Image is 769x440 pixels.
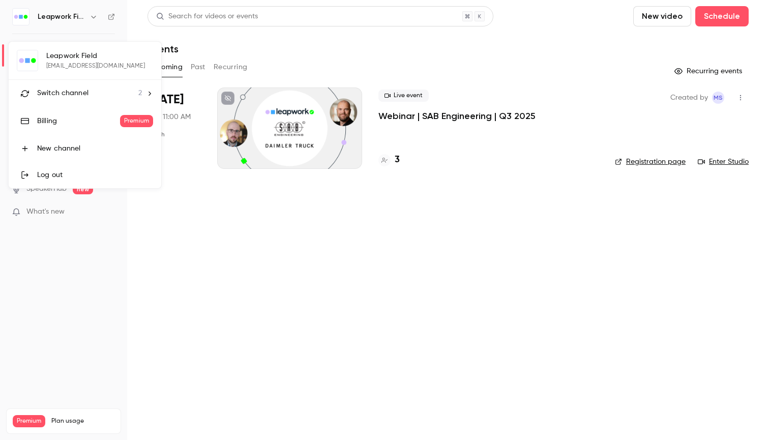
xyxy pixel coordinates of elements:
span: 2 [138,88,142,99]
div: Billing [37,116,120,126]
div: Log out [37,170,153,180]
div: New channel [37,143,153,154]
span: Switch channel [37,88,88,99]
span: Premium [120,115,153,127]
